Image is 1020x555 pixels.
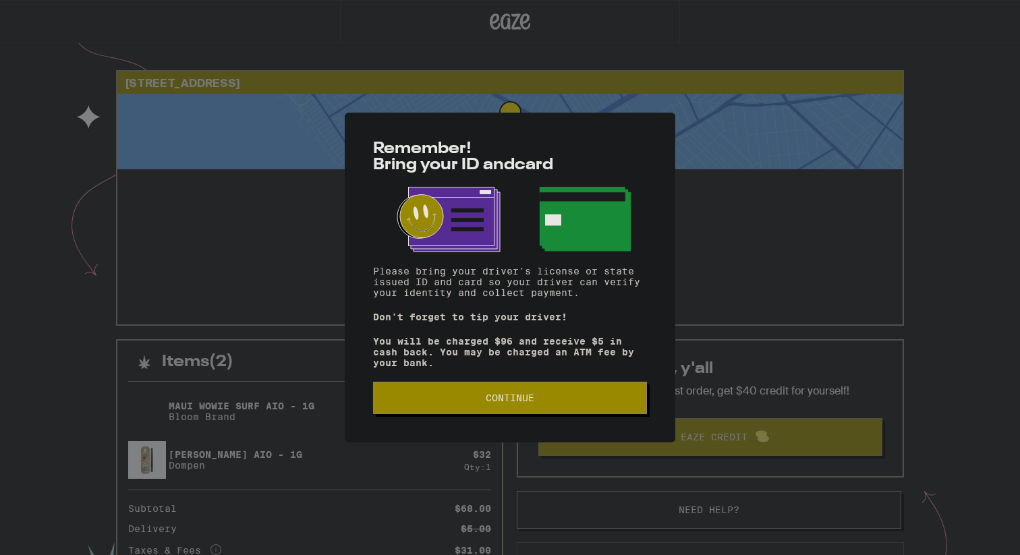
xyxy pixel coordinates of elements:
[8,9,97,20] span: Hi. Need any help?
[373,141,553,173] span: Remember! Bring your ID and card
[373,336,647,368] p: You will be charged $96 and receive $5 in cash back. You may be charged an ATM fee by your bank.
[373,382,647,414] button: Continue
[373,312,647,322] p: Don't forget to tip your driver!
[486,393,534,403] span: Continue
[373,266,647,298] p: Please bring your driver's license or state issued ID and card so your driver can verify your ide...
